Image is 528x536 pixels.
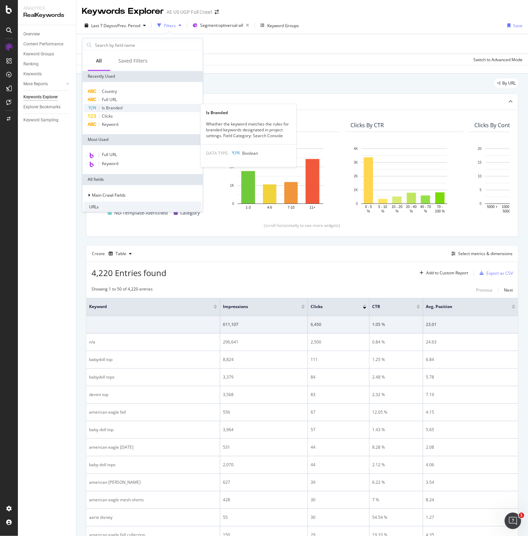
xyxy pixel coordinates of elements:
span: Segment: optiversal-all [200,22,243,28]
span: Last 7 Days [91,23,113,29]
button: Select metrics & dimensions [449,250,513,258]
div: 84 [311,374,366,380]
div: 54.54 % [372,514,420,521]
span: Keyword [102,161,118,166]
div: 1.27 [426,514,515,521]
div: 5.78 [426,374,515,380]
div: american eagle fall [89,409,217,415]
div: More Reports [23,80,48,88]
div: All [96,57,102,64]
div: 2.32 % [372,392,420,398]
text: % [424,209,427,213]
div: 296,641 [223,339,305,345]
button: Table [106,248,134,259]
span: 1 [519,513,524,518]
text: 20 - 40 [406,205,417,209]
span: Is Branded [102,105,122,111]
div: 67 [311,409,366,415]
div: Filters [164,23,176,29]
div: Clicks By CTR [351,122,384,129]
button: Save [505,20,522,31]
text: 2K [230,165,234,169]
button: Keyword Groups [258,20,302,31]
button: Filters [154,20,184,31]
div: Recently Used [82,71,203,82]
div: 7 % [372,497,420,503]
div: 428 [223,497,305,503]
div: All fields [82,174,203,185]
svg: A chart. [227,145,334,214]
div: 2,500 [311,339,366,345]
span: Keyword [89,304,203,310]
div: 30 [311,497,366,503]
text: 15 [478,161,482,164]
span: CTR [372,304,406,310]
div: 23.01 [426,321,515,328]
a: Explorer Bookmarks [23,103,71,111]
div: Export as CSV [486,270,513,276]
button: Export as CSV [477,267,513,278]
text: 5000 [503,209,511,213]
div: 2.12 % [372,462,420,468]
div: Save [513,23,522,29]
span: Full URL [102,152,117,157]
span: category [181,209,200,217]
div: 7.19 [426,392,515,398]
div: 3,964 [223,427,305,433]
button: Previous [476,286,493,294]
text: % [410,209,413,213]
div: 3,568 [223,392,305,398]
div: 2.08 [426,444,515,450]
div: 556 [223,409,305,415]
div: 30 [311,514,366,521]
text: 5 [479,188,482,192]
a: Keywords Explorer [23,94,71,101]
div: 0.84 % [372,339,420,345]
text: 0 [479,202,482,206]
text: % [367,209,370,213]
div: baby doll top [89,427,217,433]
div: 111 [311,357,366,363]
text: 1-3 [246,206,251,210]
div: n/a [89,339,217,345]
div: Create [92,248,134,259]
div: Analytics [23,6,71,11]
text: 5000 + [487,205,498,209]
text: 0 [232,202,234,206]
input: Search by field name [94,40,201,50]
text: 4-6 [267,206,272,210]
div: Next [504,287,513,293]
div: Keyword Sampling [23,117,58,124]
div: 2,070 [223,462,305,468]
text: 1K [354,188,358,192]
div: aerie disney [89,514,217,521]
div: Keywords Explorer [23,94,58,101]
div: 6.84 [426,357,515,363]
div: legacy label [494,78,518,88]
span: vs Prev. Period [113,23,140,29]
div: Select metrics & dimensions [458,251,513,256]
div: 8.28 % [372,444,420,450]
div: Whether the keyword matches the rules for branded keywords designated in project settings. Field ... [201,121,296,139]
div: american eagle [DATE] [89,444,217,450]
span: 4,220 Entries found [91,267,166,278]
svg: A chart. [351,145,458,214]
div: 3,379 [223,374,305,380]
text: % [396,209,399,213]
div: Is Branded [201,110,296,116]
a: Content Performance [23,41,71,48]
div: 12.05 % [372,409,420,415]
text: 4K [354,147,358,151]
div: Showing 1 to 50 of 4,220 entries [91,286,153,294]
span: Keyword [102,121,118,127]
text: 0 [356,202,358,206]
text: 100 % [435,209,445,213]
div: american [PERSON_NAME] [89,479,217,485]
button: Last 7 DaysvsPrev. Period [82,20,149,31]
div: Switch to Advanced Mode [473,57,522,63]
div: Ranking [23,61,39,68]
span: By URL [502,81,516,85]
text: 3K [354,161,358,164]
div: 2.48 % [372,374,420,380]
